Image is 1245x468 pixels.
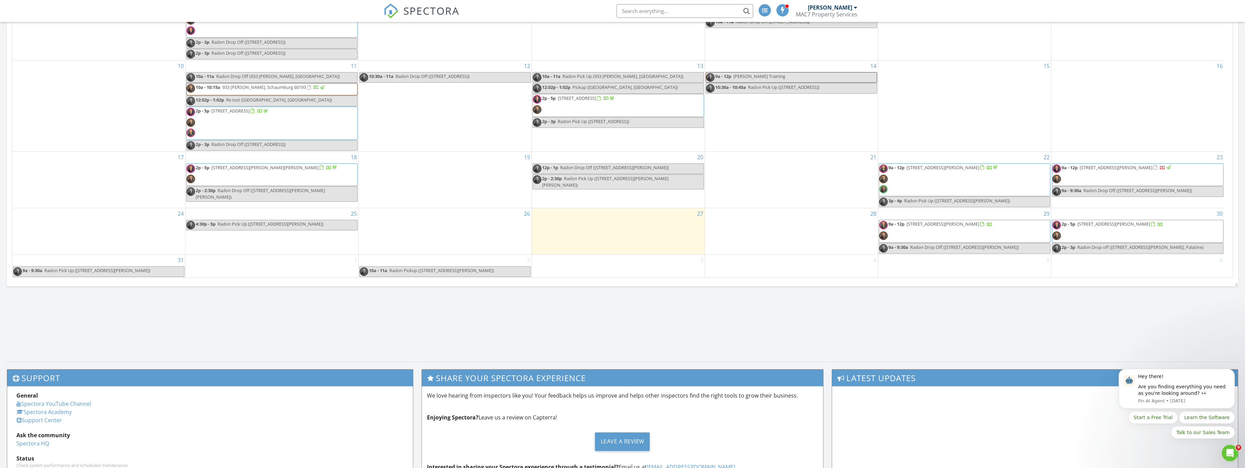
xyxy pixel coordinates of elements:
[523,208,531,219] a: Go to August 26, 2025
[869,208,878,219] a: Go to August 28, 2025
[736,18,810,25] span: Radon Drop Off ([STREET_ADDRESS])
[523,61,531,71] a: Go to August 12, 2025
[715,18,734,25] span: 10a - 11a
[523,152,531,163] a: Go to August 19, 2025
[196,221,216,227] span: 4:30p - 5p
[878,254,1051,278] td: Go to September 5, 2025
[1218,255,1224,266] a: Go to September 6, 2025
[699,255,705,266] a: Go to September 3, 2025
[696,61,705,71] a: Go to August 13, 2025
[185,254,359,278] td: Go to September 1, 2025
[542,95,615,101] a: 2p - 5p [STREET_ADDRESS]
[879,220,1050,242] a: 9a - 12p [STREET_ADDRESS][PERSON_NAME]
[186,84,195,93] img: mark_spectora.jpg
[879,164,888,173] img: dan_spectora.jpg
[196,84,220,90] span: 10a - 10:15a
[44,267,150,273] span: Radon Pick Up ([STREET_ADDRESS][PERSON_NAME])
[560,164,669,171] span: Radon Drop Off ([STREET_ADDRESS][PERSON_NAME])
[384,3,399,18] img: The Best Home Inspection Software - Spectora
[13,267,22,276] img: mark_spectora.jpg
[879,185,888,193] img: eric_spectora.jpg
[878,61,1051,152] td: Go to August 15, 2025
[532,61,705,152] td: Go to August 13, 2025
[733,73,785,79] span: [PERSON_NAME] Training
[1051,254,1224,278] td: Go to September 6, 2025
[558,95,596,101] span: [STREET_ADDRESS]
[1052,244,1061,253] img: mark_spectora.jpg
[359,151,532,208] td: Go to August 19, 2025
[218,221,323,227] span: Radon Pick Up ([STREET_ADDRESS][PERSON_NAME])
[1108,330,1245,450] iframe: Intercom notifications message
[196,73,214,79] span: 10a - 11a
[696,208,705,219] a: Go to August 27, 2025
[878,208,1051,254] td: Go to August 29, 2025
[1052,187,1061,196] img: mark_spectora.jpg
[533,95,541,104] img: andrew_spectora.jpg
[369,267,387,273] span: 10a - 11a
[1062,164,1172,171] a: 9a - 12p [STREET_ADDRESS][PERSON_NAME]
[196,164,209,171] span: 2p - 5p
[558,118,629,124] span: Radon Pick Up ([STREET_ADDRESS])
[12,61,185,152] td: Go to August 10, 2025
[888,221,904,227] span: 9a - 12p
[359,254,532,278] td: Go to September 2, 2025
[16,431,404,439] div: Ask the community
[7,370,413,386] h3: Support
[176,152,185,163] a: Go to August 17, 2025
[16,392,38,399] strong: General
[1215,208,1224,219] a: Go to August 30, 2025
[211,164,319,171] span: [STREET_ADDRESS][PERSON_NAME][PERSON_NAME]
[186,26,195,35] img: andrew_spectora.jpg
[1052,231,1061,240] img: mark_spectora.jpg
[904,198,1010,204] span: Radon Pick Up ([STREET_ADDRESS][PERSON_NAME])
[196,50,209,56] span: 2p - 3p
[1051,208,1224,254] td: Go to August 30, 2025
[222,84,306,90] span: 933 [PERSON_NAME], Schaumburg 60193
[403,3,459,18] span: SPECTORA
[185,61,359,152] td: Go to August 11, 2025
[542,95,556,101] span: 2p - 5p
[1083,187,1192,193] span: Radon Drop Off ([STREET_ADDRESS][PERSON_NAME])
[532,254,705,278] td: Go to September 3, 2025
[384,9,459,24] a: SPECTORA
[216,73,340,79] span: Radon Drop Off (933 [PERSON_NAME], [GEOGRAPHIC_DATA])
[617,4,753,18] input: Search everything...
[1052,175,1061,183] img: mark_spectora.jpg
[186,83,358,95] a: 10a - 10:15a 933 [PERSON_NAME], Schaumburg 60193
[706,73,715,82] img: mark_spectora.jpg
[533,84,541,93] img: mark_spectora.jpg
[186,129,195,137] img: dan_spectora.jpg
[869,152,878,163] a: Go to August 21, 2025
[226,97,332,103] span: Re test ([GEOGRAPHIC_DATA], [GEOGRAPHIC_DATA])
[542,84,570,90] span: 12:02p - 1:02p
[349,152,358,163] a: Go to August 18, 2025
[23,267,42,273] span: 9a - 9:30a
[1062,187,1081,193] span: 9a - 9:30a
[1051,61,1224,152] td: Go to August 16, 2025
[910,244,1019,250] span: Radon Drop Off ([STREET_ADDRESS][PERSON_NAME])
[196,39,209,45] span: 2p - 3p
[211,108,250,114] span: [STREET_ADDRESS]
[1051,151,1224,208] td: Go to August 23, 2025
[879,163,1050,197] a: 9a - 12p [STREET_ADDRESS][PERSON_NAME]
[360,267,368,276] img: mark_spectora.jpg
[907,221,979,227] span: [STREET_ADDRESS][PERSON_NAME]
[422,370,824,386] h3: Share Your Spectora Experience
[879,231,888,240] img: mark_spectora.jpg
[349,61,358,71] a: Go to August 11, 2025
[186,107,358,140] a: 2p - 5p [STREET_ADDRESS]
[186,50,195,58] img: mark_spectora.jpg
[196,97,224,103] span: 12:02p - 1:02p
[389,267,494,273] span: Radon Pickup ([STREET_ADDRESS][PERSON_NAME])
[532,94,704,117] a: 2p - 5p [STREET_ADDRESS]
[1236,445,1241,450] span: 9
[1062,164,1078,171] span: 9a - 12p
[16,463,404,468] div: Check system performance and scheduled maintenance.
[879,221,888,229] img: dan_spectora.jpg
[196,141,209,147] span: 2p - 3p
